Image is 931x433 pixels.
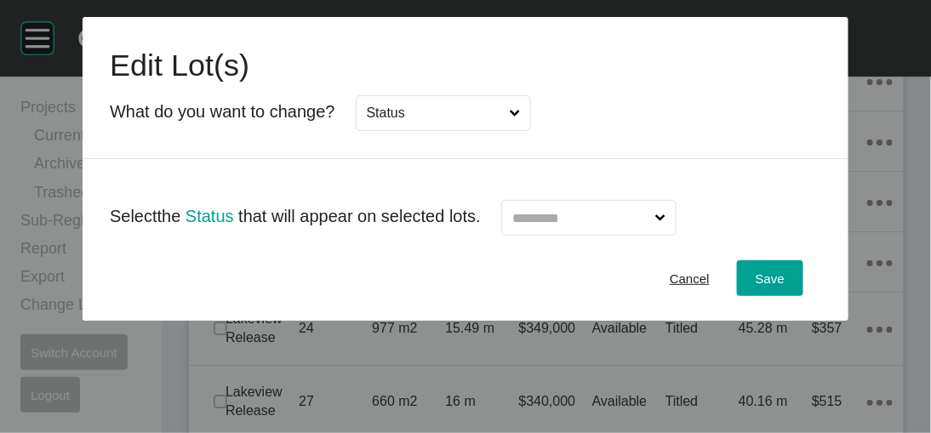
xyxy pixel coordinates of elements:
span: Close menu... [652,201,670,235]
button: Save [737,260,803,296]
span: Cancel [670,271,710,286]
button: Cancel [651,260,728,296]
span: Close menu... [506,96,524,130]
h1: Edit Lot(s) [110,44,821,87]
p: What do you want to change? [110,100,335,123]
span: Status [186,207,234,225]
p: Select the that will appear on selected lots. [110,204,481,228]
input: Status [363,96,506,130]
span: Save [756,271,785,286]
